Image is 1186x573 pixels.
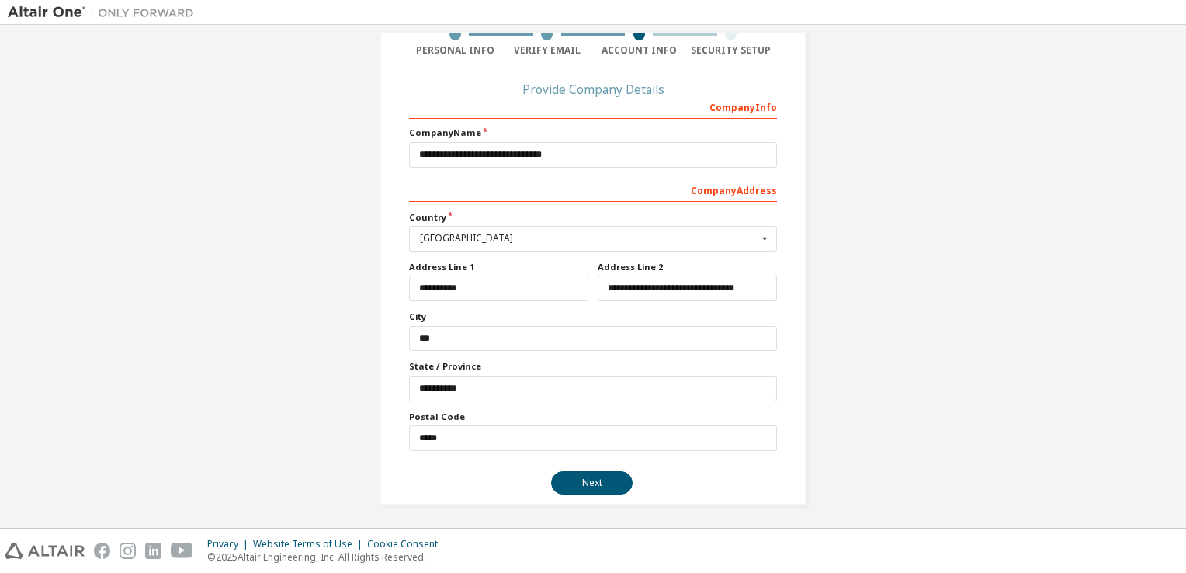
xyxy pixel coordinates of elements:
[253,538,367,550] div: Website Terms of Use
[409,127,777,139] label: Company Name
[409,177,777,202] div: Company Address
[409,211,777,224] label: Country
[207,550,447,564] p: © 2025 Altair Engineering, Inc. All Rights Reserved.
[8,5,202,20] img: Altair One
[171,543,193,559] img: youtube.svg
[420,234,758,243] div: [GEOGRAPHIC_DATA]
[207,538,253,550] div: Privacy
[409,94,777,119] div: Company Info
[409,411,777,423] label: Postal Code
[367,538,447,550] div: Cookie Consent
[5,543,85,559] img: altair_logo.svg
[94,543,110,559] img: facebook.svg
[501,44,594,57] div: Verify Email
[598,261,777,273] label: Address Line 2
[145,543,161,559] img: linkedin.svg
[120,543,136,559] img: instagram.svg
[409,311,777,323] label: City
[409,261,588,273] label: Address Line 1
[551,471,633,495] button: Next
[409,360,777,373] label: State / Province
[409,44,501,57] div: Personal Info
[409,85,777,94] div: Provide Company Details
[685,44,778,57] div: Security Setup
[593,44,685,57] div: Account Info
